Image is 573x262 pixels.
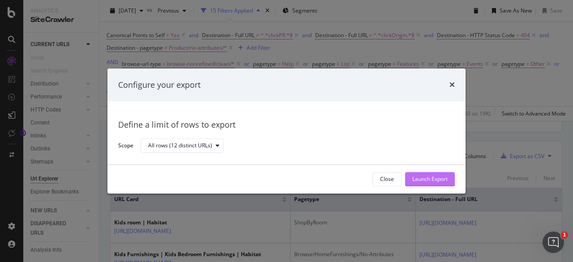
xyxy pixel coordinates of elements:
span: 1 [561,232,568,239]
div: Launch Export [412,176,448,183]
label: Scope [118,142,133,151]
button: Launch Export [405,172,455,186]
div: modal [107,69,466,193]
iframe: Intercom live chat [543,232,564,253]
div: Define a limit of rows to export [118,120,455,131]
button: All rows (12 distinct URLs) [141,139,223,153]
div: times [449,79,455,91]
div: Configure your export [118,79,201,91]
button: Close [372,172,402,186]
div: Close [380,176,394,183]
div: All rows (12 distinct URLs) [148,143,212,149]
